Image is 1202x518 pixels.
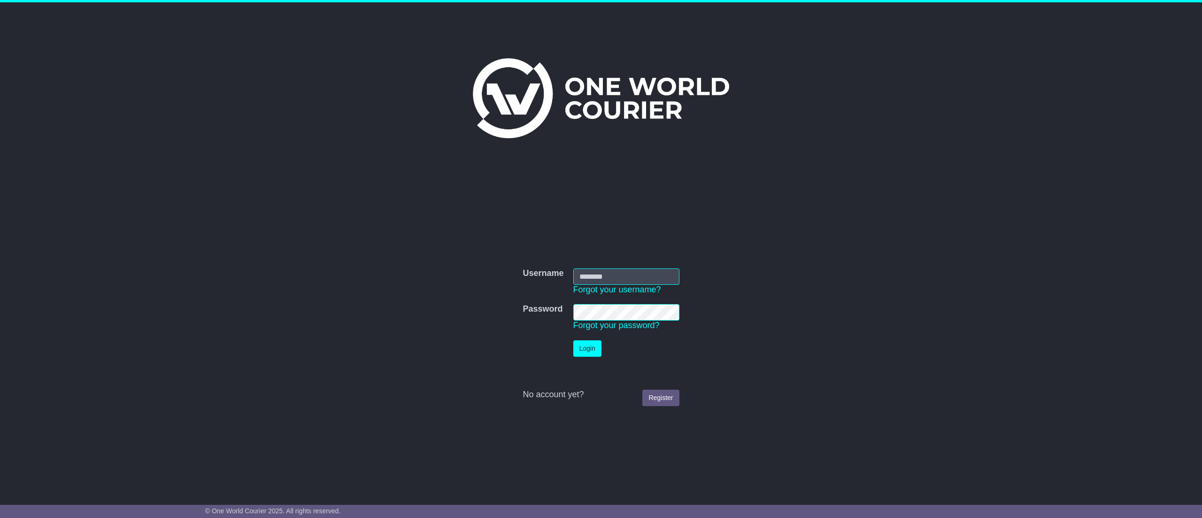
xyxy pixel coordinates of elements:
[523,268,563,279] label: Username
[523,304,562,314] label: Password
[573,285,661,294] a: Forgot your username?
[642,390,679,406] a: Register
[523,390,679,400] div: No account yet?
[573,340,601,357] button: Login
[573,321,660,330] a: Forgot your password?
[473,58,729,138] img: One World
[205,507,341,515] span: © One World Courier 2025. All rights reserved.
